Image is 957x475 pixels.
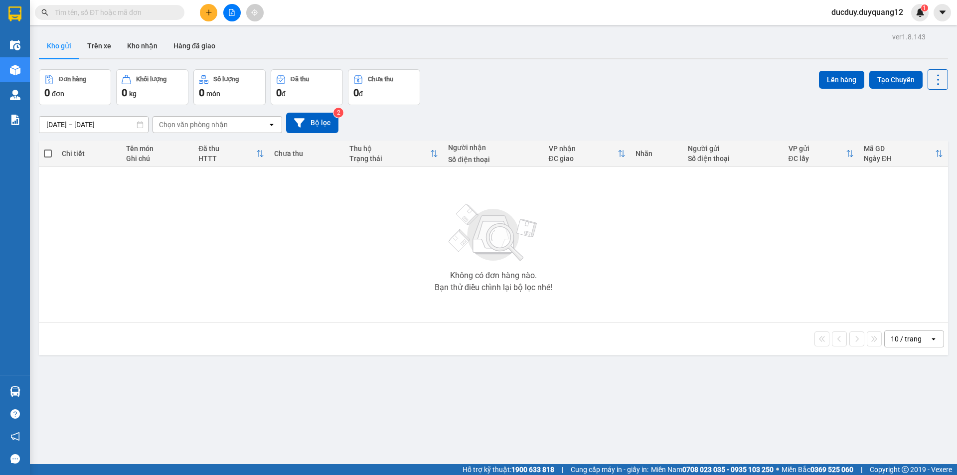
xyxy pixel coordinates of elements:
[349,155,430,162] div: Trạng thái
[819,71,864,89] button: Lên hàng
[44,87,50,99] span: 0
[268,121,276,129] svg: open
[359,90,363,98] span: đ
[200,4,217,21] button: plus
[902,466,909,473] span: copyright
[562,464,563,475] span: |
[276,87,282,99] span: 0
[116,69,188,105] button: Khối lượng0kg
[435,284,552,292] div: Bạn thử điều chỉnh lại bộ lọc nhé!
[448,156,538,163] div: Số điện thoại
[291,76,309,83] div: Đã thu
[776,468,779,472] span: ⚪️
[450,272,537,280] div: Không có đơn hàng nào.
[934,4,951,21] button: caret-down
[636,150,678,158] div: Nhãn
[448,144,538,152] div: Người nhận
[52,90,64,98] span: đơn
[463,464,554,475] span: Hỗ trợ kỹ thuật:
[861,464,862,475] span: |
[891,334,922,344] div: 10 / trang
[344,141,443,167] th: Toggle SortBy
[119,34,165,58] button: Kho nhận
[511,466,554,474] strong: 1900 633 818
[549,145,618,153] div: VP nhận
[782,464,853,475] span: Miền Bắc
[39,117,148,133] input: Select a date range.
[193,141,269,167] th: Toggle SortBy
[136,76,166,83] div: Khối lượng
[165,34,223,58] button: Hàng đã giao
[246,4,264,21] button: aim
[62,150,116,158] div: Chi tiết
[571,464,648,475] span: Cung cấp máy in - giấy in:
[271,69,343,105] button: Đã thu0đ
[823,6,911,18] span: ducduy.duyquang12
[213,76,239,83] div: Số lượng
[198,145,256,153] div: Đã thu
[129,90,137,98] span: kg
[789,155,846,162] div: ĐC lấy
[8,6,21,21] img: logo-vxr
[916,8,925,17] img: icon-new-feature
[10,65,20,75] img: warehouse-icon
[444,198,543,268] img: svg+xml;base64,PHN2ZyBjbGFzcz0ibGlzdC1wbHVnX19zdmciIHhtbG5zPSJodHRwOi8vd3d3LnczLm9yZy8yMDAwL3N2Zy...
[282,90,286,98] span: đ
[688,155,778,162] div: Số điện thoại
[10,40,20,50] img: warehouse-icon
[864,145,935,153] div: Mã GD
[39,69,111,105] button: Đơn hàng0đơn
[228,9,235,16] span: file-add
[159,120,228,130] div: Chọn văn phòng nhận
[353,87,359,99] span: 0
[274,150,339,158] div: Chưa thu
[206,90,220,98] span: món
[126,145,189,153] div: Tên món
[784,141,859,167] th: Toggle SortBy
[10,386,20,397] img: warehouse-icon
[193,69,266,105] button: Số lượng0món
[869,71,923,89] button: Tạo Chuyến
[10,432,20,441] span: notification
[938,8,947,17] span: caret-down
[789,145,846,153] div: VP gửi
[10,115,20,125] img: solution-icon
[199,87,204,99] span: 0
[859,141,948,167] th: Toggle SortBy
[349,145,430,153] div: Thu hộ
[368,76,393,83] div: Chưa thu
[930,335,938,343] svg: open
[223,4,241,21] button: file-add
[10,454,20,464] span: message
[198,155,256,162] div: HTTT
[810,466,853,474] strong: 0369 525 060
[544,141,631,167] th: Toggle SortBy
[864,155,935,162] div: Ngày ĐH
[55,7,172,18] input: Tìm tên, số ĐT hoặc mã đơn
[333,108,343,118] sup: 2
[10,409,20,419] span: question-circle
[921,4,928,11] sup: 1
[286,113,338,133] button: Bộ lọc
[549,155,618,162] div: ĐC giao
[923,4,926,11] span: 1
[892,31,926,42] div: ver 1.8.143
[59,76,86,83] div: Đơn hàng
[688,145,778,153] div: Người gửi
[41,9,48,16] span: search
[651,464,774,475] span: Miền Nam
[79,34,119,58] button: Trên xe
[122,87,127,99] span: 0
[205,9,212,16] span: plus
[348,69,420,105] button: Chưa thu0đ
[682,466,774,474] strong: 0708 023 035 - 0935 103 250
[126,155,189,162] div: Ghi chú
[251,9,258,16] span: aim
[39,34,79,58] button: Kho gửi
[10,90,20,100] img: warehouse-icon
